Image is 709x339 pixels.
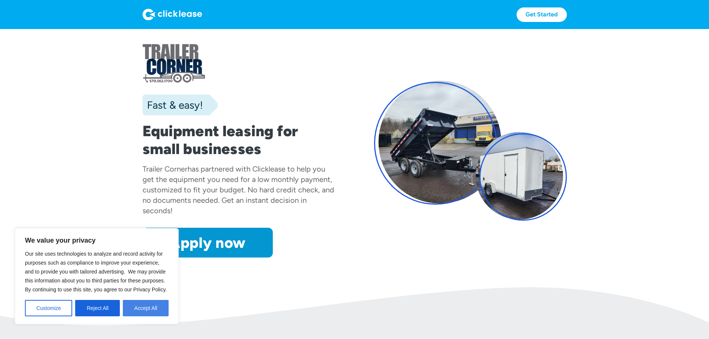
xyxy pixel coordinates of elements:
a: Get Started [517,7,567,22]
h1: Equipment leasing for small businesses [143,122,335,158]
img: Logo [143,9,202,20]
button: Customize [25,300,72,316]
p: We value your privacy [25,236,169,245]
div: Fast & easy! [143,97,203,112]
span: Our site uses technologies to analyze and record activity for purposes such as compliance to impr... [25,251,167,292]
div: We value your privacy [15,228,179,324]
button: Reject All [75,300,120,316]
button: Accept All [123,300,169,316]
a: Apply now [143,228,273,258]
div: has partnered with Clicklease to help you get the equipment you need for a low monthly payment, c... [143,164,334,215]
div: Trailer Corner [143,164,188,173]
